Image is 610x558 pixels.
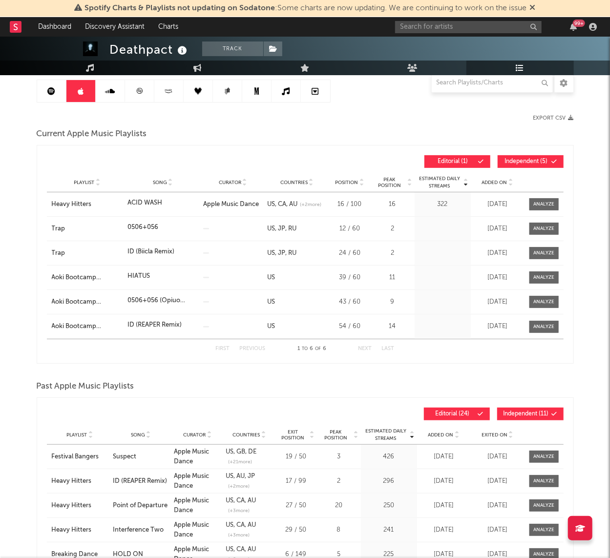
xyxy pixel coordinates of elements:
div: [DATE] [473,200,522,209]
span: Playlist [74,180,94,186]
div: [DATE] [473,224,522,234]
strong: Apple Music Dance [203,201,259,207]
span: (+ 3 more) [228,532,250,539]
a: Heavy Hitters [52,476,108,486]
span: Independent ( 5 ) [504,159,549,165]
a: ID (REAPER Remix) [113,476,169,486]
a: Suspect [113,452,169,462]
span: Dismiss [530,4,536,12]
a: RU [285,226,296,232]
a: Apple Music Dance [174,473,209,489]
a: AU [245,497,256,504]
div: [DATE] [420,525,468,535]
div: 29 / 50 [278,525,315,535]
span: (+ 3 more) [228,507,250,515]
div: 3 [319,452,358,462]
a: CA [233,546,245,553]
input: Search for artists [395,21,542,33]
a: JP [275,226,285,232]
div: 241 [363,525,415,535]
span: Estimated Daily Streams [417,175,463,190]
div: 0506+056 (Opiuo Remix) [127,296,198,306]
a: US [226,473,233,479]
span: Independent ( 11 ) [504,411,549,417]
a: Apple Music Dance [174,522,209,538]
a: Trap [52,248,123,258]
input: Search Playlists/Charts [431,73,553,93]
span: Added On [482,180,507,186]
a: JP [245,473,255,479]
div: [DATE] [473,501,522,511]
div: 1 6 6 [285,343,339,355]
span: Editorial ( 1 ) [431,159,476,165]
span: Curator [219,180,241,186]
a: DE [245,449,256,455]
a: US [267,226,275,232]
a: US [267,323,275,330]
a: Heavy Hitters [52,501,108,511]
a: US [226,497,233,504]
div: [DATE] [420,476,468,486]
div: 24 / 60 [332,248,368,258]
a: Discovery Assistant [78,17,151,37]
a: CA [233,497,245,504]
div: 27 / 50 [278,501,315,511]
span: Spotify Charts & Playlists not updating on Sodatone [85,4,275,12]
a: AU [245,522,256,528]
a: US [267,250,275,256]
div: 99 + [573,20,585,27]
a: US [267,299,275,305]
div: 16 / 100 [332,200,368,209]
a: Heavy Hitters [52,525,108,535]
span: Curator [183,432,206,438]
div: [DATE] [473,525,522,535]
button: First [216,346,230,351]
div: 2 [373,248,412,258]
div: 250 [363,501,415,511]
a: Trap [52,224,123,234]
button: Editorial(1) [424,155,490,168]
span: (+ 2 more) [300,201,321,208]
span: Song [153,180,167,186]
a: Interference Two [113,525,169,535]
div: 16 [373,200,412,209]
div: 12 / 60 [332,224,368,234]
span: : Some charts are now updating. We are continuing to work on the issue [85,4,527,12]
button: Independent(5) [498,155,564,168]
div: [DATE] [473,248,522,258]
div: 296 [363,476,415,486]
button: 99+ [570,23,577,31]
div: 43 / 60 [332,297,368,307]
a: AU [245,546,256,553]
div: Deathpact [110,41,190,58]
span: Added On [428,432,454,438]
div: 426 [363,452,415,462]
div: [DATE] [473,476,522,486]
div: 9 [373,297,412,307]
span: Editorial ( 24 ) [430,411,475,417]
a: US [226,522,233,528]
div: 0506+056 [127,223,158,232]
div: [DATE] [420,501,468,511]
a: CA [275,201,286,207]
span: (+ 21 more) [228,458,252,466]
a: AU [286,201,297,207]
div: Aoki Bootcamp Workout [52,297,123,307]
span: Estimated Daily Streams [363,428,409,442]
div: 8 [319,525,358,535]
span: Song [131,432,145,438]
a: Aoki Bootcamp Workout [52,273,123,283]
a: US [226,449,233,455]
a: AU [233,473,245,479]
div: 39 / 60 [332,273,368,283]
a: Point of Departure [113,501,169,511]
div: 2 [373,224,412,234]
a: Festival Bangers [52,452,108,462]
div: Aoki Bootcamp Workout [52,322,123,331]
button: Track [202,41,263,56]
